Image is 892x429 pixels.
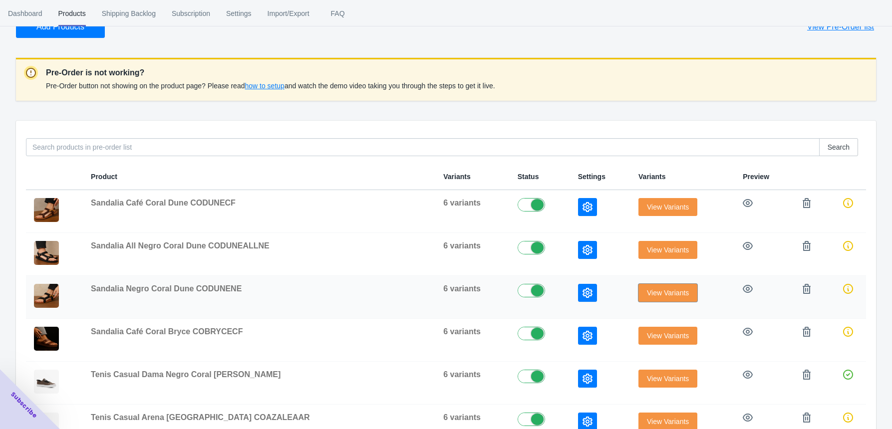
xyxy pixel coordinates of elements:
[91,241,270,250] span: Sandalia All Negro Coral Dune CODUNEALLNE
[26,138,820,156] input: Search products in pre-order list
[91,284,242,293] span: Sandalia Negro Coral Dune CODUNENE
[245,82,284,90] span: how to setup
[9,390,39,420] span: Subscribe
[647,289,689,297] span: View Variants
[34,241,59,265] img: Textodelparrafo-2025-07-29T140319.345.png
[443,173,470,181] span: Variants
[91,199,236,207] span: Sandalia Café Coral Dune CODUNECF
[46,82,495,90] span: Pre-Order button not showing on the product page? Please read and watch the demo video taking you...
[443,370,481,379] span: 6 variants
[91,327,243,336] span: Sandalia Café Coral Bryce COBRYCECF
[638,327,697,345] button: View Variants
[647,375,689,383] span: View Variants
[638,241,697,259] button: View Variants
[102,0,156,26] span: Shipping Backlog
[743,173,769,181] span: Preview
[8,0,42,26] span: Dashboard
[34,198,59,222] img: Textodelparrafo-2025-07-29T140239.757.png
[807,22,874,32] span: View Pre-Order list
[443,199,481,207] span: 6 variants
[638,173,665,181] span: Variants
[443,327,481,336] span: 6 variants
[46,67,495,79] p: Pre-Order is not working?
[58,0,86,26] span: Products
[828,143,850,151] span: Search
[16,16,105,38] button: Add Products
[647,246,689,254] span: View Variants
[795,16,886,38] button: View Pre-Order list
[91,370,281,379] span: Tenis Casual Dama Negro Coral [PERSON_NAME]
[226,0,252,26] span: Settings
[647,203,689,211] span: View Variants
[819,138,858,156] button: Search
[36,22,84,32] span: Add Products
[647,332,689,340] span: View Variants
[638,284,697,302] button: View Variants
[268,0,309,26] span: Import/Export
[638,198,697,216] button: View Variants
[443,284,481,293] span: 6 variants
[325,0,350,26] span: FAQ
[172,0,210,26] span: Subscription
[647,418,689,426] span: View Variants
[443,413,481,422] span: 6 variants
[34,284,59,308] img: Textodelparrafo-2025-07-29T140136.974.png
[91,413,310,422] span: Tenis Casual Arena [GEOGRAPHIC_DATA] COAZALEAAR
[578,173,605,181] span: Settings
[34,327,59,351] img: 20250729_1148_SandaliasPlataformaElegantes_remix_01k1bmnrp6fs4bv3nz5ar0qsrm.png
[443,241,481,250] span: 6 variants
[518,173,539,181] span: Status
[638,370,697,388] button: View Variants
[91,173,117,181] span: Product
